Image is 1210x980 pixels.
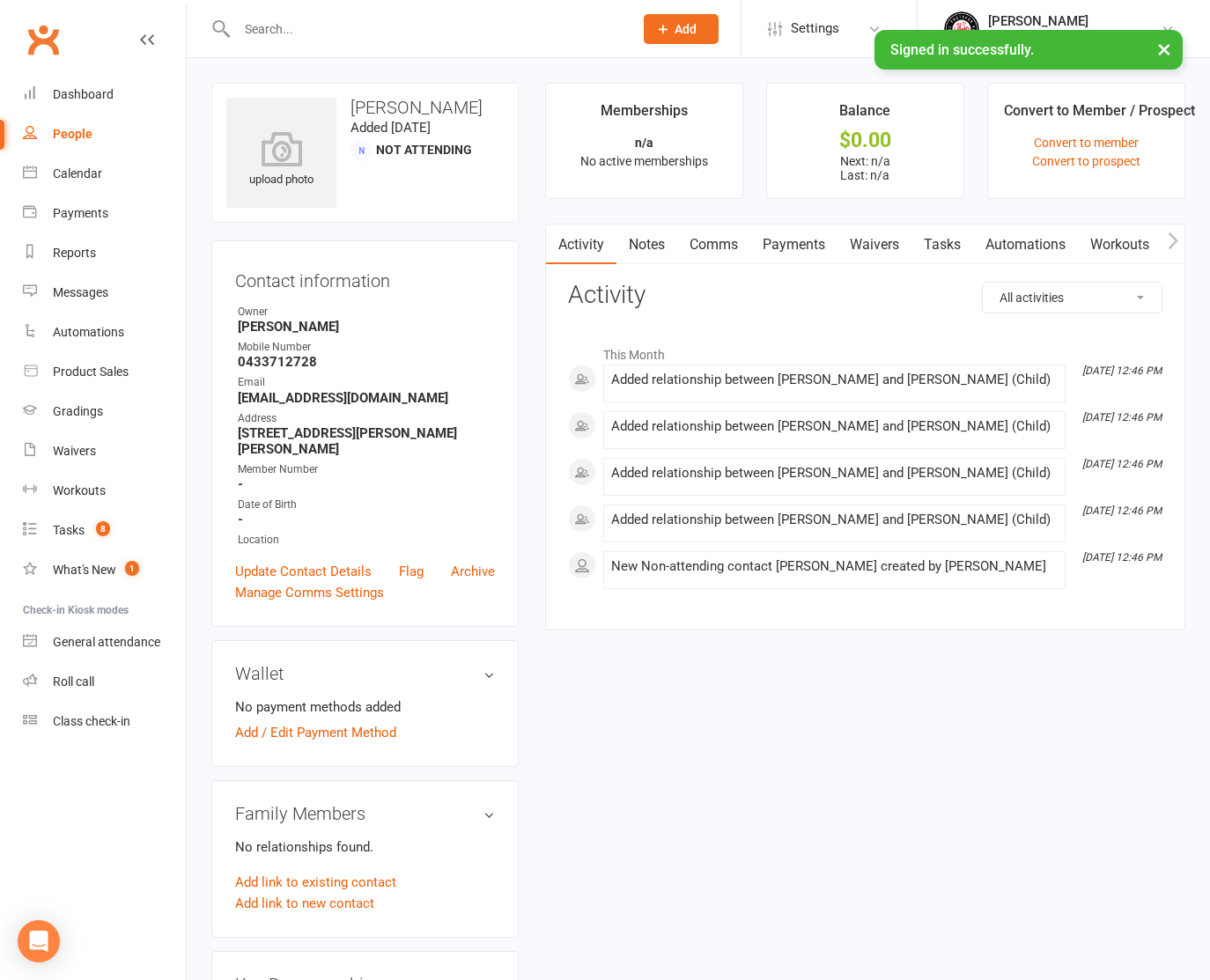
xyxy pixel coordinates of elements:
a: Convert to member [1034,136,1139,150]
div: Calendar [53,166,102,181]
a: Update Contact Details [235,561,372,582]
a: Payments [750,225,837,265]
strong: [EMAIL_ADDRESS][DOMAIN_NAME] [238,390,495,406]
div: Mobile Number [238,339,495,356]
div: Global Shotokan Karate Pty Ltd [988,29,1161,45]
strong: 0433712728 [238,354,495,370]
div: Member Number [238,461,495,478]
a: What's New1 [23,550,186,590]
h3: [PERSON_NAME] [226,98,504,117]
a: Workouts [1078,225,1162,265]
a: Gradings [23,392,186,431]
strong: n/a [635,136,653,150]
a: Reports [23,233,186,273]
div: upload photo [226,131,336,189]
div: $0.00 [783,131,948,150]
a: Activity [546,225,616,265]
div: Dashboard [53,87,114,101]
a: Waivers [23,431,186,471]
button: Add [644,14,719,44]
a: Class kiosk mode [23,702,186,741]
i: [DATE] 12:46 PM [1082,365,1162,377]
span: Not Attending [376,143,472,157]
div: Waivers [53,444,96,458]
div: Payments [53,206,108,220]
div: Automations [53,325,124,339]
span: Signed in successfully. [890,41,1034,58]
div: General attendance [53,635,160,649]
a: Automations [973,225,1078,265]
button: × [1148,30,1180,68]
a: Workouts [23,471,186,511]
h3: Wallet [235,664,495,683]
div: Class check-in [53,714,130,728]
a: Comms [677,225,750,265]
strong: - [238,476,495,492]
div: Tasks [53,523,85,537]
strong: [STREET_ADDRESS][PERSON_NAME][PERSON_NAME] [238,425,495,457]
input: Search... [232,17,621,41]
a: Tasks [911,225,973,265]
a: Messages [23,273,186,313]
div: Email [238,374,495,391]
time: Added [DATE] [350,120,431,136]
div: [PERSON_NAME] [988,13,1161,29]
a: Waivers [837,225,911,265]
strong: - [238,512,495,527]
h3: Contact information [235,264,495,291]
p: No relationships found. [235,836,495,858]
a: Dashboard [23,75,186,114]
div: New Non-attending contact [PERSON_NAME] created by [PERSON_NAME] [611,559,1058,574]
div: Messages [53,285,108,299]
a: Calendar [23,154,186,194]
div: Balance [839,99,890,131]
div: Reports [53,246,96,260]
span: Add [675,22,697,36]
a: Add / Edit Payment Method [235,722,396,743]
a: Product Sales [23,352,186,392]
a: Flag [399,561,424,582]
span: No active memberships [580,154,708,168]
a: Notes [616,225,677,265]
div: Open Intercom Messenger [18,920,60,962]
a: Payments [23,194,186,233]
div: Workouts [53,483,106,497]
a: People [23,114,186,154]
strong: [PERSON_NAME] [238,319,495,335]
span: 1 [125,561,139,576]
div: Convert to Member / Prospect [1004,99,1195,131]
i: [DATE] 12:46 PM [1082,551,1162,564]
div: Owner [238,304,495,321]
div: Roll call [53,674,94,689]
img: thumb_image1750234934.png [944,11,979,47]
div: Address [238,410,495,427]
a: General attendance kiosk mode [23,623,186,662]
h3: Family Members [235,804,495,823]
div: Date of Birth [238,497,495,513]
a: Convert to prospect [1032,154,1140,168]
div: Gradings [53,404,103,418]
a: Automations [23,313,186,352]
a: Tasks 8 [23,511,186,550]
span: 8 [96,521,110,536]
a: Clubworx [21,18,65,62]
div: Product Sales [53,365,129,379]
i: [DATE] 12:46 PM [1082,411,1162,424]
p: Next: n/a Last: n/a [783,154,948,182]
div: Added relationship between [PERSON_NAME] and [PERSON_NAME] (Child) [611,372,1058,387]
span: Settings [791,9,839,48]
a: Archive [451,561,495,582]
div: What's New [53,563,116,577]
h3: Activity [568,282,1162,309]
a: Roll call [23,662,186,702]
div: People [53,127,92,141]
div: Added relationship between [PERSON_NAME] and [PERSON_NAME] (Child) [611,512,1058,527]
i: [DATE] 12:46 PM [1082,458,1162,470]
li: This Month [568,336,1162,365]
a: Manage Comms Settings [235,582,384,603]
div: Location [238,532,495,549]
div: Added relationship between [PERSON_NAME] and [PERSON_NAME] (Child) [611,466,1058,481]
div: Added relationship between [PERSON_NAME] and [PERSON_NAME] (Child) [611,419,1058,434]
i: [DATE] 12:46 PM [1082,505,1162,517]
a: Add link to existing contact [235,872,396,893]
